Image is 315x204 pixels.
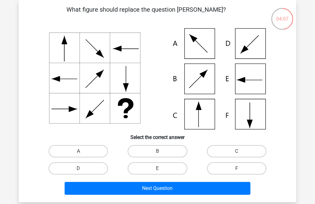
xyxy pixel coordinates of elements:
h6: Select the correct answer [29,129,286,140]
button: Next Question [65,182,251,195]
label: A [49,145,108,157]
label: F [207,162,266,175]
label: C [207,145,266,157]
div: 04:07 [271,7,294,23]
label: D [49,162,108,175]
label: B [128,145,187,157]
label: E [128,162,187,175]
p: What figure should replace the question [PERSON_NAME]? [29,5,263,23]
